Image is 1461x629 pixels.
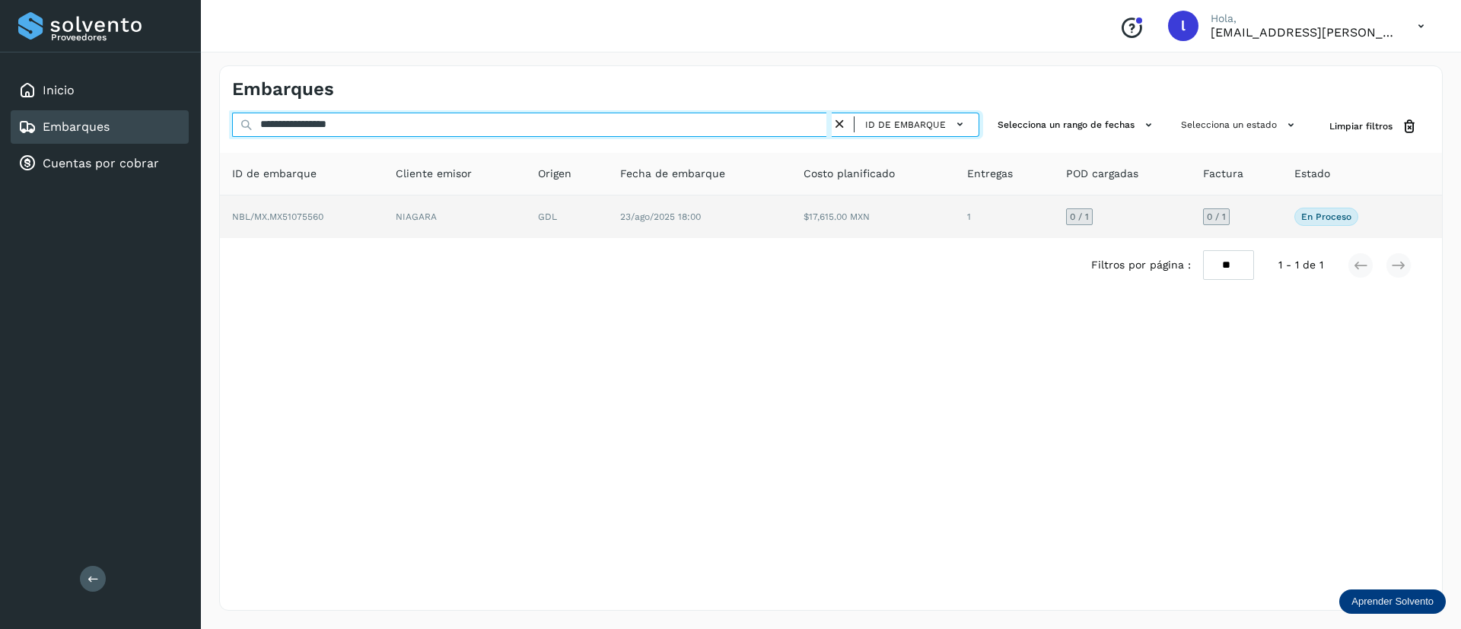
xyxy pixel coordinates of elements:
button: Limpiar filtros [1317,113,1430,141]
p: lauraamalia.castillo@xpertal.com [1211,25,1393,40]
div: Inicio [11,74,189,107]
div: Aprender Solvento [1339,589,1446,614]
span: 0 / 1 [1207,212,1226,221]
span: POD cargadas [1066,166,1138,182]
td: 1 [955,195,1054,238]
span: Estado [1294,166,1330,182]
span: Entregas [967,166,1013,182]
span: Fecha de embarque [620,166,725,182]
span: Costo planificado [804,166,895,182]
td: NIAGARA [384,195,526,238]
p: Proveedores [51,32,183,43]
span: 0 / 1 [1070,212,1089,221]
span: ID de embarque [232,166,317,182]
h4: Embarques [232,78,334,100]
span: Origen [538,166,571,182]
a: Embarques [43,119,110,134]
button: ID de embarque [861,113,972,135]
td: $17,615.00 MXN [791,195,955,238]
div: Cuentas por cobrar [11,147,189,180]
span: Filtros por página : [1091,257,1191,273]
span: 1 - 1 de 1 [1278,257,1323,273]
p: En proceso [1301,211,1351,222]
span: Cliente emisor [396,166,472,182]
button: Selecciona un estado [1175,113,1305,138]
div: Embarques [11,110,189,144]
p: Hola, [1211,12,1393,25]
button: Selecciona un rango de fechas [992,113,1163,138]
span: NBL/MX.MX51075560 [232,211,323,222]
a: Cuentas por cobrar [43,156,159,170]
span: Factura [1203,166,1243,182]
span: Limpiar filtros [1329,119,1393,133]
span: ID de embarque [865,118,946,132]
a: Inicio [43,83,75,97]
span: 23/ago/2025 18:00 [620,211,701,222]
p: Aprender Solvento [1351,596,1434,608]
td: GDL [526,195,608,238]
